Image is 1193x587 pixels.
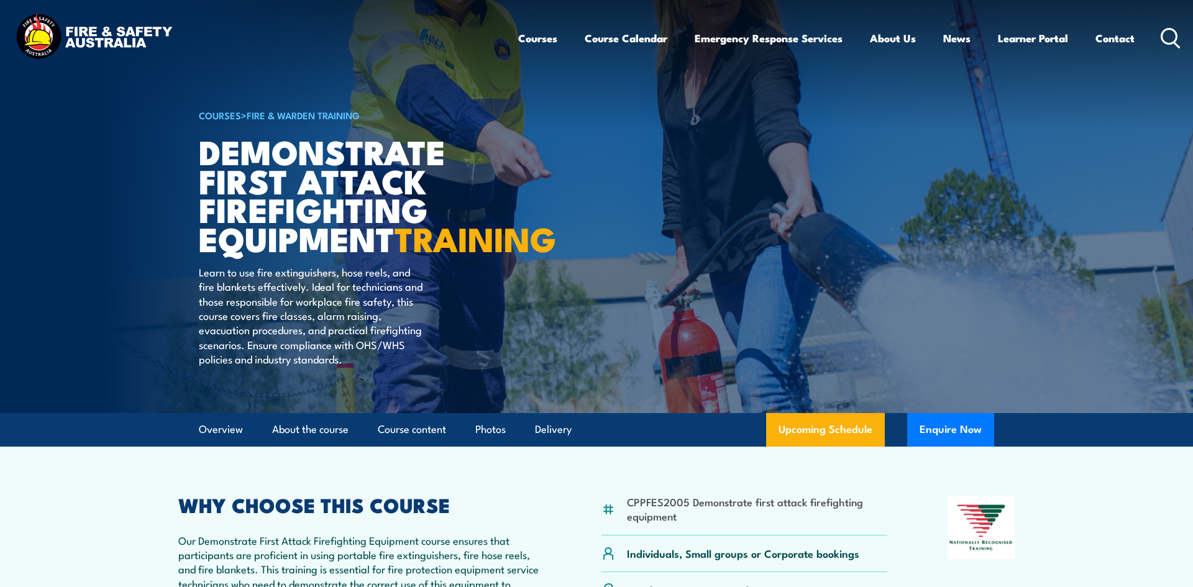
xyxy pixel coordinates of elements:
[199,413,243,446] a: Overview
[199,108,241,122] a: COURSES
[535,413,572,446] a: Delivery
[998,22,1068,55] a: Learner Portal
[585,22,667,55] a: Course Calendar
[178,496,541,513] h2: WHY CHOOSE THIS COURSE
[199,265,426,366] p: Learn to use fire extinguishers, hose reels, and fire blankets effectively. Ideal for technicians...
[766,413,885,447] a: Upcoming Schedule
[695,22,843,55] a: Emergency Response Services
[199,107,506,122] h6: >
[627,546,859,560] p: Individuals, Small groups or Corporate bookings
[1095,22,1135,55] a: Contact
[395,212,556,263] strong: TRAINING
[247,108,360,122] a: Fire & Warden Training
[627,494,887,524] li: CPPFES2005 Demonstrate first attack firefighting equipment
[272,413,349,446] a: About the course
[943,22,971,55] a: News
[948,496,1015,559] img: Nationally Recognised Training logo.
[518,22,557,55] a: Courses
[907,413,994,447] button: Enquire Now
[870,22,916,55] a: About Us
[378,413,446,446] a: Course content
[475,413,506,446] a: Photos
[199,137,506,253] h1: Demonstrate First Attack Firefighting Equipment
